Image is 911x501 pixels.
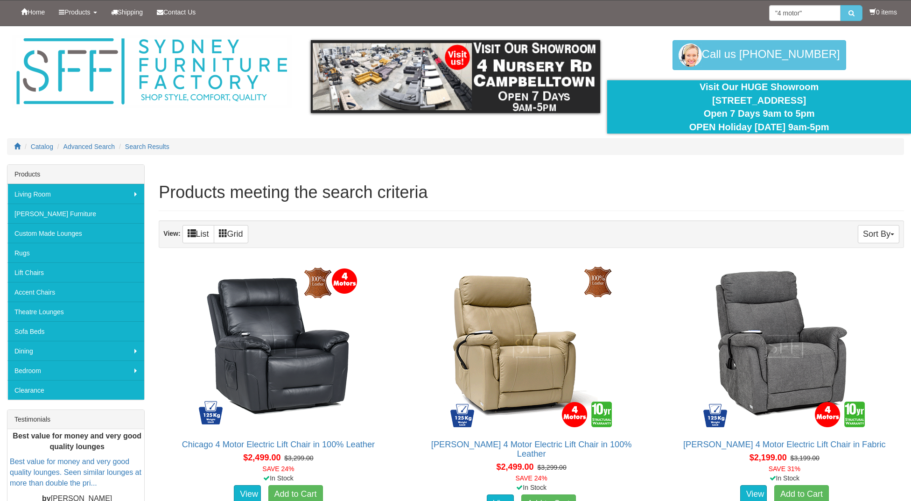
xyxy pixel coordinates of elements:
span: Contact Us [163,8,196,16]
font: SAVE 24% [516,474,547,482]
img: showroom.gif [311,40,601,113]
a: Home [14,0,52,24]
div: Visit Our HUGE Showroom [STREET_ADDRESS] Open 7 Days 9am to 5pm OPEN Holiday [DATE] 9am-5pm [614,80,904,134]
font: SAVE 24% [262,465,294,473]
input: Site search [769,5,841,21]
strong: View: [163,230,180,237]
span: Products [64,8,90,16]
a: Products [52,0,104,24]
a: Best value for money and very good quality lounges. Seen similar lounges at more than double the ... [10,458,141,487]
li: 0 items [869,7,897,17]
del: $3,199.00 [791,454,820,462]
span: $2,499.00 [497,462,534,472]
img: Dalton 4 Motor Electric Lift Chair in Fabric [701,262,869,430]
a: Advanced Search [63,143,115,150]
div: In Stock [157,473,399,483]
a: Grid [214,225,248,243]
a: Shipping [104,0,150,24]
a: Dining [7,341,144,360]
a: Custom Made Lounges [7,223,144,243]
a: Rugs [7,243,144,262]
a: Living Room [7,184,144,204]
a: List [182,225,214,243]
img: Sydney Furniture Factory [12,35,292,108]
a: Contact Us [150,0,203,24]
font: SAVE 31% [769,465,800,473]
del: $3,299.00 [284,454,313,462]
div: Products [7,165,144,184]
a: Catalog [31,143,53,150]
button: Sort By [858,225,899,243]
h1: Products meeting the search criteria [159,183,904,202]
div: In Stock [410,483,653,492]
span: $2,199.00 [750,453,787,462]
a: Bedroom [7,360,144,380]
div: In Stock [663,473,906,483]
a: Clearance [7,380,144,400]
a: Theatre Lounges [7,302,144,321]
span: Home [28,8,45,16]
a: Sofa Beds [7,321,144,341]
span: $2,499.00 [243,453,280,462]
span: Shipping [118,8,143,16]
a: Accent Chairs [7,282,144,302]
a: [PERSON_NAME] 4 Motor Electric Lift Chair in 100% Leather [431,440,632,459]
del: $3,299.00 [537,464,566,471]
img: Chicago 4 Motor Electric Lift Chair in 100% Leather [194,262,362,430]
a: Chicago 4 Motor Electric Lift Chair in 100% Leather [182,440,375,449]
a: Search Results [125,143,169,150]
b: Best value for money and very good quality lounges [13,432,141,451]
img: Dalton 4 Motor Electric Lift Chair in 100% Leather [448,262,616,430]
div: Testimonials [7,410,144,429]
a: [PERSON_NAME] Furniture [7,204,144,223]
a: Lift Chairs [7,262,144,282]
a: [PERSON_NAME] 4 Motor Electric Lift Chair in Fabric [683,440,886,449]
